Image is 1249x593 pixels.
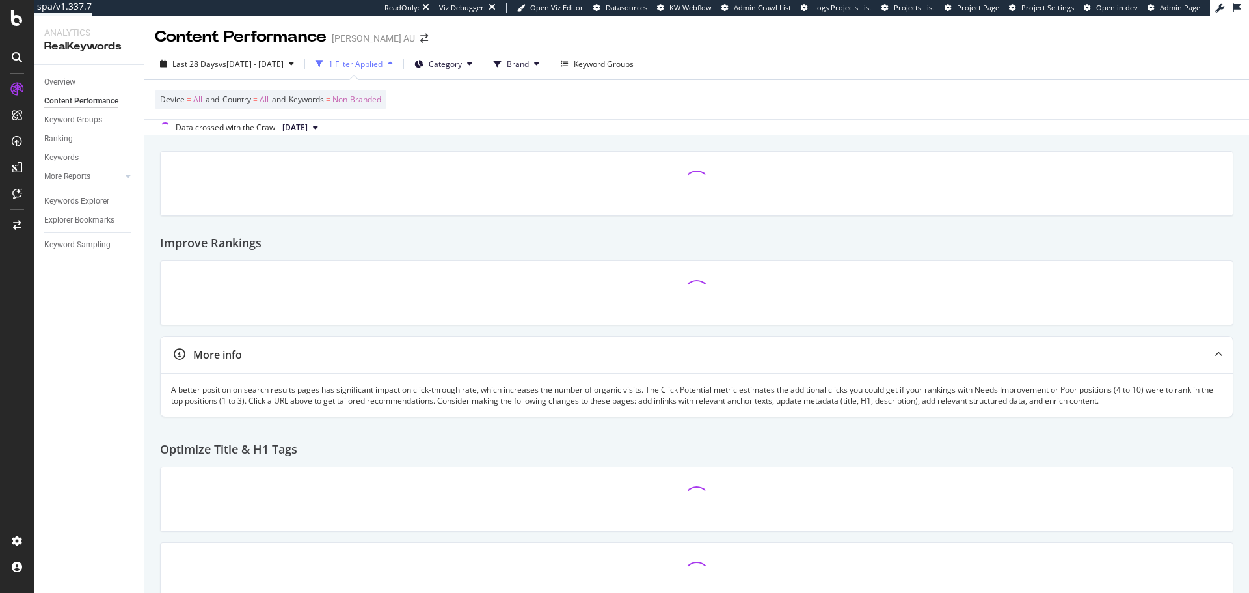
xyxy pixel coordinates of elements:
[289,94,324,105] span: Keywords
[171,384,1222,406] div: A better position on search results pages has significant impact on click-through rate, which inc...
[44,170,122,184] a: More Reports
[155,53,299,74] button: Last 28 Daysvs[DATE] - [DATE]
[409,53,477,74] button: Category
[957,3,999,12] span: Project Page
[1084,3,1138,13] a: Open in dev
[44,170,90,184] div: More Reports
[1096,3,1138,12] span: Open in dev
[160,94,185,105] span: Device
[945,3,999,13] a: Project Page
[44,132,135,146] a: Ranking
[155,26,327,48] div: Content Performance
[332,32,415,45] div: [PERSON_NAME] AU
[44,113,135,127] a: Keyword Groups
[44,94,135,108] a: Content Performance
[1160,3,1200,12] span: Admin Page
[44,76,135,89] a: Overview
[507,59,529,70] span: Brand
[44,238,135,252] a: Keyword Sampling
[332,90,381,109] span: Non-Branded
[517,3,584,13] a: Open Viz Editor
[329,59,383,70] div: 1 Filter Applied
[657,3,712,13] a: KW Webflow
[801,3,872,13] a: Logs Projects List
[44,214,114,227] div: Explorer Bookmarks
[44,195,109,208] div: Keywords Explorer
[439,3,486,13] div: Viz Debugger:
[326,94,330,105] span: =
[160,443,297,456] h2: Optimize Title & H1 Tags
[813,3,872,12] span: Logs Projects List
[881,3,935,13] a: Projects List
[593,3,647,13] a: Datasources
[429,59,462,70] span: Category
[1009,3,1074,13] a: Project Settings
[44,132,73,146] div: Ranking
[277,120,323,135] button: [DATE]
[489,53,544,74] button: Brand
[282,122,308,133] span: 2025 Aug. 24th
[44,94,118,108] div: Content Performance
[44,151,79,165] div: Keywords
[420,34,428,43] div: arrow-right-arrow-left
[44,195,135,208] a: Keywords Explorer
[44,113,102,127] div: Keyword Groups
[44,26,133,39] div: Analytics
[1021,3,1074,12] span: Project Settings
[260,90,269,109] span: All
[669,3,712,12] span: KW Webflow
[193,348,242,363] div: More info
[556,53,639,74] button: Keyword Groups
[894,3,935,12] span: Projects List
[530,3,584,12] span: Open Viz Editor
[253,94,258,105] span: =
[44,214,135,227] a: Explorer Bookmarks
[1148,3,1200,13] a: Admin Page
[222,94,251,105] span: Country
[176,122,277,133] div: Data crossed with the Crawl
[193,90,202,109] span: All
[44,238,111,252] div: Keyword Sampling
[219,59,284,70] span: vs [DATE] - [DATE]
[44,76,75,89] div: Overview
[310,53,398,74] button: 1 Filter Applied
[187,94,191,105] span: =
[574,59,634,70] div: Keyword Groups
[606,3,647,12] span: Datasources
[734,3,791,12] span: Admin Crawl List
[206,94,219,105] span: and
[272,94,286,105] span: and
[44,151,135,165] a: Keywords
[721,3,791,13] a: Admin Crawl List
[384,3,420,13] div: ReadOnly:
[160,237,262,250] h2: Improve Rankings
[172,59,219,70] span: Last 28 Days
[44,39,133,54] div: RealKeywords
